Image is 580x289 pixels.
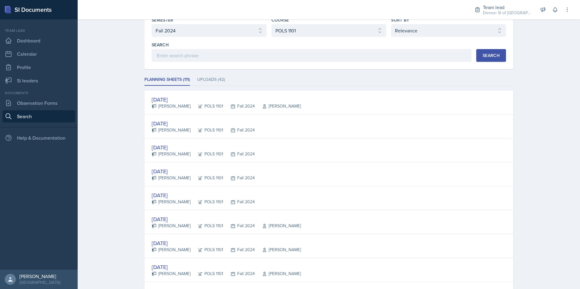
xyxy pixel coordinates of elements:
[2,35,75,47] a: Dashboard
[191,103,223,109] div: POLS 1101
[191,271,223,277] div: POLS 1101
[191,175,223,181] div: POLS 1101
[152,175,191,181] div: [PERSON_NAME]
[152,191,255,199] div: [DATE]
[223,103,255,109] div: Fall 2024
[223,223,255,229] div: Fall 2024
[144,74,190,86] li: Planning Sheets (111)
[152,17,174,23] label: Semester
[2,75,75,87] a: Si leaders
[152,223,191,229] div: [PERSON_NAME]
[255,271,301,277] div: [PERSON_NAME]
[152,127,191,133] div: [PERSON_NAME]
[191,199,223,205] div: POLS 1101
[191,247,223,253] div: POLS 1101
[152,199,191,205] div: [PERSON_NAME]
[2,90,75,96] div: Documents
[2,132,75,144] div: Help & Documentation
[223,127,255,133] div: Fall 2024
[223,247,255,253] div: Fall 2024
[152,263,301,271] div: [DATE]
[191,151,223,157] div: POLS 1101
[152,49,471,62] input: Enter search phrase
[191,127,223,133] div: POLS 1101
[152,42,169,48] label: Search
[483,4,531,11] div: Team lead
[391,17,409,23] label: Sort By
[483,53,500,58] div: Search
[2,61,75,73] a: Profile
[152,239,301,247] div: [DATE]
[2,110,75,122] a: Search
[152,247,191,253] div: [PERSON_NAME]
[223,199,255,205] div: Fall 2024
[152,151,191,157] div: [PERSON_NAME]
[197,74,225,86] li: Uploads (42)
[191,223,223,229] div: POLS 1101
[152,143,255,151] div: [DATE]
[2,28,75,33] div: Team lead
[19,279,60,285] div: [GEOGRAPHIC_DATA]
[223,151,255,157] div: Fall 2024
[2,97,75,109] a: Observation Forms
[152,167,255,175] div: [DATE]
[255,223,301,229] div: [PERSON_NAME]
[2,48,75,60] a: Calendar
[223,271,255,277] div: Fall 2024
[152,95,301,104] div: [DATE]
[271,17,289,23] label: Course
[223,175,255,181] div: Fall 2024
[19,273,60,279] div: [PERSON_NAME]
[255,247,301,253] div: [PERSON_NAME]
[255,103,301,109] div: [PERSON_NAME]
[483,10,531,16] div: Demon SI of [GEOGRAPHIC_DATA] / Fall 2025
[476,49,506,62] button: Search
[152,103,191,109] div: [PERSON_NAME]
[152,215,301,223] div: [DATE]
[152,271,191,277] div: [PERSON_NAME]
[152,119,255,128] div: [DATE]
